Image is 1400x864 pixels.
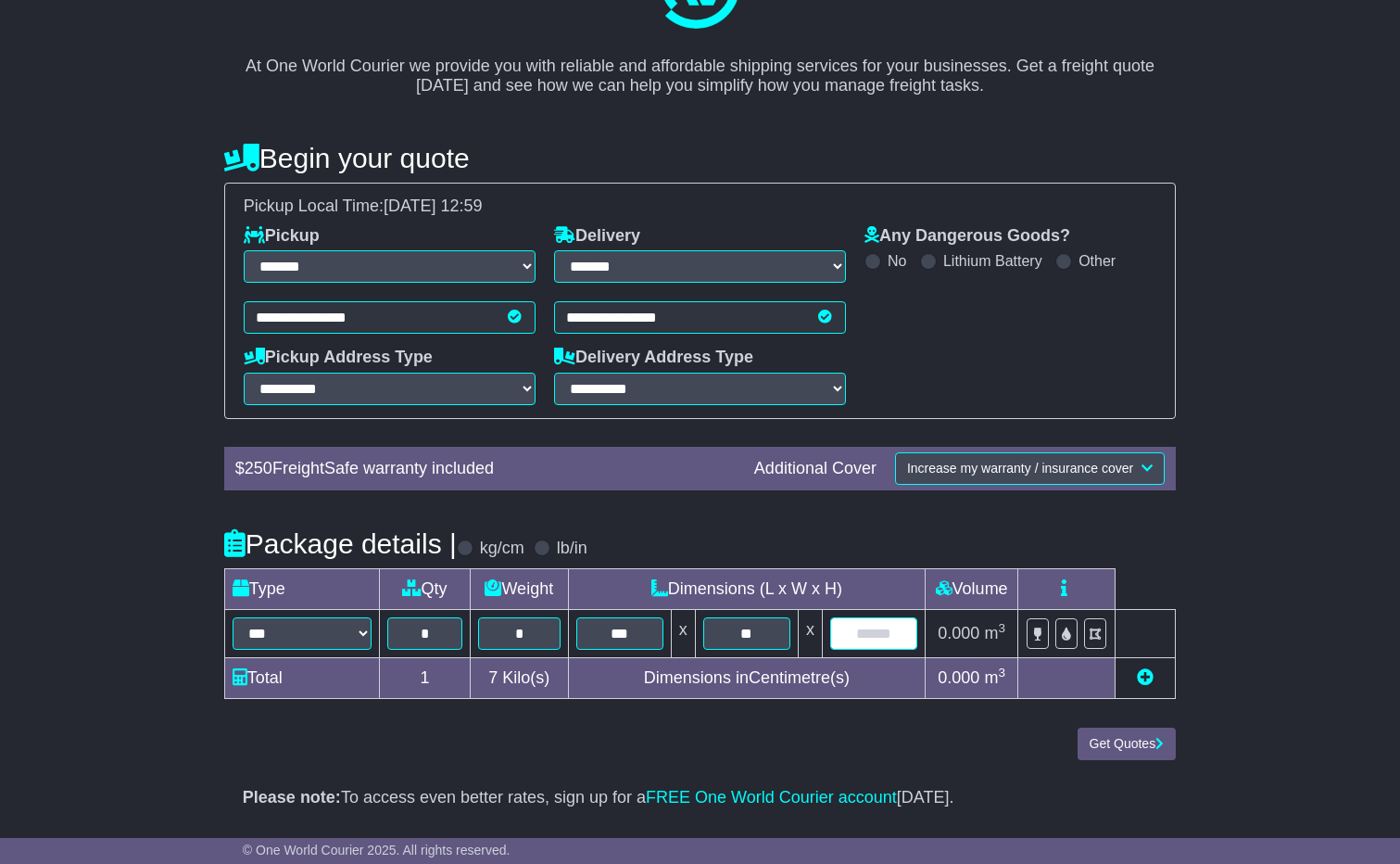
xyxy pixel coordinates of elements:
[470,569,568,610] td: Weight
[244,348,433,368] label: Pickup Address Type
[224,528,457,559] h4: Package details |
[646,788,897,807] a: FREE One World Courier account
[245,459,272,477] span: 250
[998,666,1005,680] sup: 3
[984,624,1005,642] span: m
[568,569,925,610] td: Dimensions (L x W x H)
[224,143,1176,173] h4: Begin your quote
[480,539,524,559] label: kg/cm
[745,459,886,479] div: Additional Cover
[671,610,695,658] td: x
[224,569,379,610] td: Type
[470,658,568,699] td: Kilo(s)
[554,348,753,368] label: Delivery Address Type
[1137,668,1154,687] a: Add new item
[864,226,1070,247] label: Any Dangerous Goods?
[234,197,1166,217] div: Pickup Local Time:
[568,658,925,699] td: Dimensions in Centimetre(s)
[895,452,1165,485] button: Increase my warranty / insurance cover
[384,197,483,215] span: [DATE] 12:59
[224,658,379,699] td: Total
[554,226,640,247] label: Delivery
[998,621,1005,635] sup: 3
[244,226,320,247] label: Pickup
[984,668,1005,687] span: m
[1078,728,1177,760] button: Get Quotes
[379,569,470,610] td: Qty
[1078,252,1116,270] label: Other
[907,461,1133,476] span: Increase my warranty / insurance cover
[943,252,1042,270] label: Lithium Battery
[243,36,1157,96] p: At One World Courier we provide you with reliable and affordable shipping services for your busin...
[888,252,906,270] label: No
[938,624,979,642] span: 0.000
[798,610,822,658] td: x
[243,788,1157,808] p: To access even better rates, sign up for a [DATE].
[243,788,341,807] strong: Please note:
[926,569,1018,610] td: Volume
[226,459,745,479] div: $ FreightSafe warranty included
[557,539,587,559] label: lb/in
[938,668,979,687] span: 0.000
[379,658,470,699] td: 1
[243,843,511,858] span: © One World Courier 2025. All rights reserved.
[488,668,498,687] span: 7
